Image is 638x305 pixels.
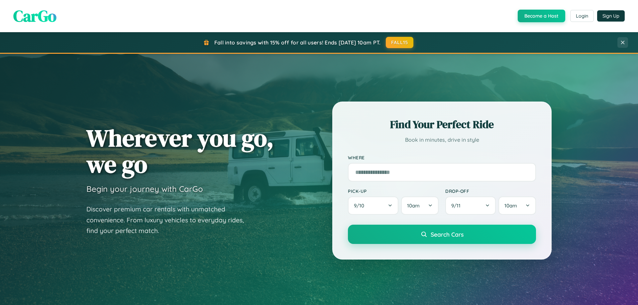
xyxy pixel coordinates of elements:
[348,135,536,145] p: Book in minutes, drive in style
[386,37,414,48] button: FALL15
[86,125,274,177] h1: Wherever you go, we go
[570,10,594,22] button: Login
[504,202,517,209] span: 10am
[451,202,464,209] span: 9 / 11
[401,196,439,215] button: 10am
[445,196,496,215] button: 9/11
[431,231,464,238] span: Search Cars
[348,117,536,132] h2: Find Your Perfect Ride
[13,5,56,27] span: CarGo
[597,10,625,22] button: Sign Up
[348,225,536,244] button: Search Cars
[348,188,439,194] label: Pick-up
[518,10,565,22] button: Become a Host
[354,202,368,209] span: 9 / 10
[407,202,420,209] span: 10am
[214,39,381,46] span: Fall into savings with 15% off for all users! Ends [DATE] 10am PT.
[348,196,398,215] button: 9/10
[86,184,203,194] h3: Begin your journey with CarGo
[86,204,253,236] p: Discover premium car rentals with unmatched convenience. From luxury vehicles to everyday rides, ...
[348,155,536,160] label: Where
[445,188,536,194] label: Drop-off
[498,196,536,215] button: 10am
